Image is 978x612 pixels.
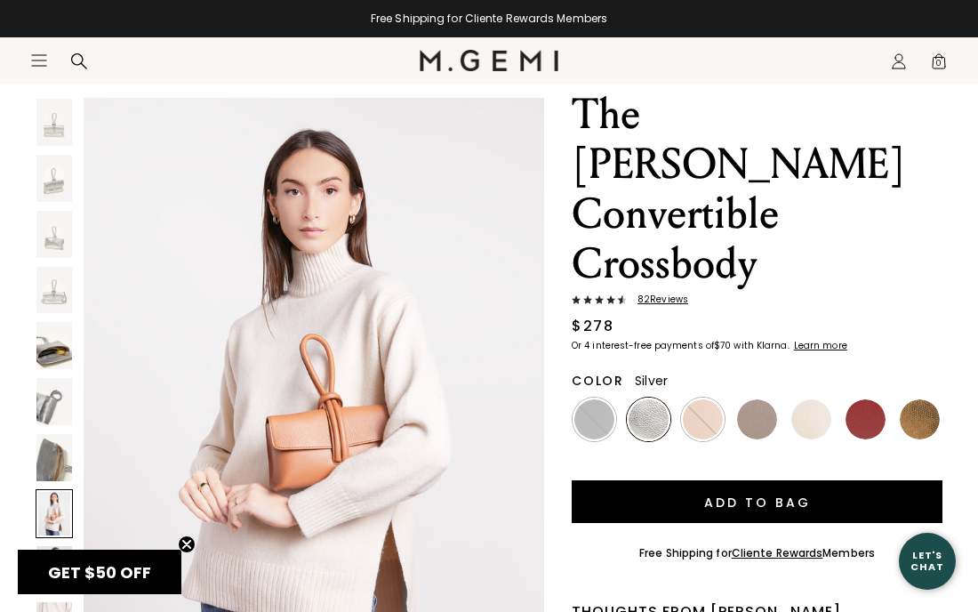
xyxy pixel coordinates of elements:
[36,546,72,593] img: The Francesca Convertible Crossbody
[36,267,72,314] img: The Francesca Convertible Crossbody
[48,561,151,584] span: GET $50 OFF
[683,399,723,439] img: Tan
[36,155,72,202] img: The Francesca Convertible Crossbody
[714,339,731,352] klarna-placement-style-amount: $70
[846,399,886,439] img: Burgundy
[732,545,823,560] a: Cliente Rewards
[899,550,956,572] div: Let's Chat
[627,294,688,305] span: 82 Review s
[572,90,942,289] h1: The [PERSON_NAME] Convertible Crossbody
[930,56,948,74] span: 0
[572,294,942,309] a: 82Reviews
[629,399,669,439] img: Silver
[900,399,940,439] img: Antique Gold
[178,535,196,553] button: Close teaser
[792,341,847,351] a: Learn more
[36,434,72,481] img: The Francesca Convertible Crossbody
[794,339,847,352] klarna-placement-style-cta: Learn more
[30,52,48,69] button: Open site menu
[572,374,624,388] h2: Color
[733,339,791,352] klarna-placement-style-body: with Klarna
[36,378,72,425] img: The Francesca Convertible Crossbody
[791,399,831,439] img: Ecru
[635,372,669,390] span: Silver
[639,546,875,560] div: Free Shipping for Members
[574,399,614,439] img: Black
[572,316,613,337] div: $278
[737,399,777,439] img: Light Mushroom
[420,50,559,71] img: M.Gemi
[572,480,942,523] button: Add to Bag
[572,339,714,352] klarna-placement-style-body: Or 4 interest-free payments of
[36,211,72,258] img: The Francesca Convertible Crossbody
[36,322,72,369] img: The Francesca Convertible Crossbody
[18,550,181,594] div: GET $50 OFFClose teaser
